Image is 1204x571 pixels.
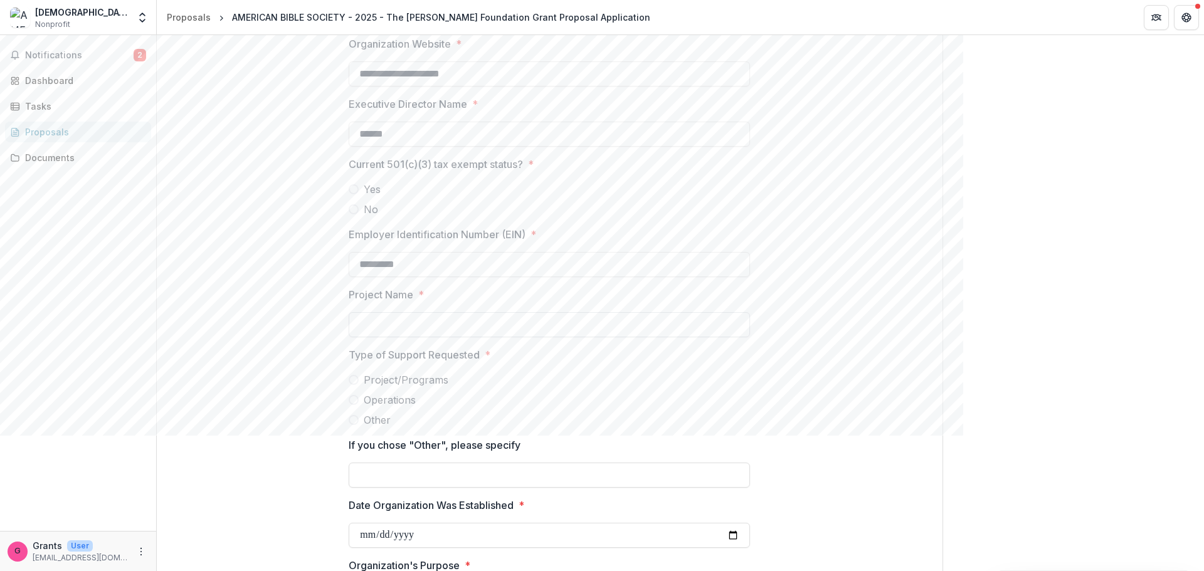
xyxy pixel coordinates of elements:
div: Grants [14,547,21,555]
p: Date Organization Was Established [349,498,514,513]
span: 2 [134,49,146,61]
p: Employer Identification Number (EIN) [349,227,525,242]
span: Yes [364,182,381,197]
div: Documents [25,151,141,164]
nav: breadcrumb [162,8,655,26]
span: Nonprofit [35,19,70,30]
p: If you chose "Other", please specify [349,437,520,453]
a: Dashboard [5,70,151,91]
button: More [134,544,149,559]
p: Executive Director Name [349,97,467,112]
div: AMERICAN BIBLE SOCIETY - 2025 - The [PERSON_NAME] Foundation Grant Proposal Application [232,11,650,24]
a: Documents [5,147,151,168]
button: Get Help [1174,5,1199,30]
div: Proposals [167,11,211,24]
span: Operations [364,392,416,407]
div: Tasks [25,100,141,113]
button: Notifications2 [5,45,151,65]
span: Notifications [25,50,134,61]
p: Organization Website [349,36,451,51]
img: AMERICAN BIBLE SOCIETY [10,8,30,28]
a: Proposals [162,8,216,26]
button: Open entity switcher [134,5,151,30]
span: Other [364,412,391,427]
p: User [67,540,93,552]
span: No [364,202,378,217]
p: Type of Support Requested [349,347,480,362]
span: Project/Programs [364,372,448,387]
a: Proposals [5,122,151,142]
div: Proposals [25,125,141,139]
p: [EMAIL_ADDRESS][DOMAIN_NAME] [33,552,129,563]
p: Current 501(c)(3) tax exempt status? [349,157,523,172]
div: Dashboard [25,74,141,87]
p: Project Name [349,287,413,302]
p: Grants [33,539,62,552]
div: [DEMOGRAPHIC_DATA] [35,6,129,19]
button: Partners [1144,5,1169,30]
a: Tasks [5,96,151,117]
